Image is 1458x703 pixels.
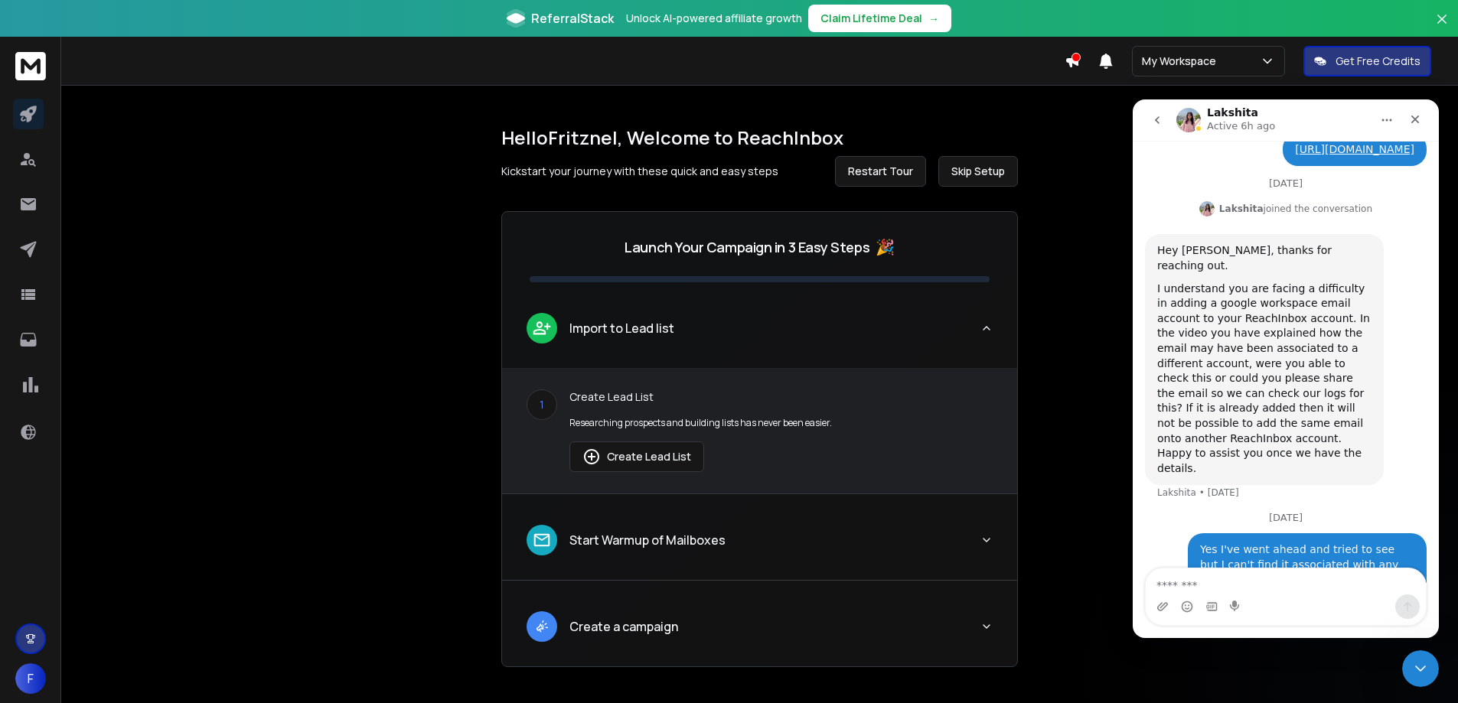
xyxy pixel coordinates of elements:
[502,513,1017,580] button: leadStart Warmup of Mailboxes
[55,434,294,527] div: Yes I've went ahead and tried to see but I can't find it associated with any email. Still need he...
[1402,650,1439,687] iframe: Intercom live chat
[569,441,704,472] button: Create Lead List
[569,417,993,429] p: Researching prospects and building lists has never been easier.
[502,599,1017,666] button: leadCreate a campaign
[24,501,36,513] button: Upload attachment
[501,164,778,179] p: Kickstart your journey with these quick and easy steps
[15,663,46,694] button: F
[1142,54,1222,69] p: My Workspace
[1336,54,1420,69] p: Get Free Credits
[13,469,293,495] textarea: Message…
[67,443,282,518] div: Yes I've went ahead and tried to see but I can't find it associated with any email. Still need he...
[502,301,1017,368] button: leadImport to Lead list
[501,125,1018,150] h1: Hello Fritznel , Welcome to ReachInbox
[569,531,726,549] p: Start Warmup of Mailboxes
[951,164,1005,179] span: Skip Setup
[532,530,552,550] img: lead
[531,9,614,28] span: ReferralStack
[835,156,926,187] button: Restart Tour
[569,389,993,405] p: Create Lead List
[582,448,601,466] img: lead
[808,5,951,32] button: Claim Lifetime Deal→
[532,617,552,636] img: lead
[569,617,678,636] p: Create a campaign
[502,368,1017,493] div: leadImport to Lead list
[12,434,294,545] div: Fritznel says…
[928,11,939,26] span: →
[263,495,287,519] button: Send a message…
[626,11,802,26] p: Unlock AI-powered affiliate growth
[1432,9,1452,46] button: Close banner
[569,319,674,337] p: Import to Lead list
[625,236,869,258] p: Launch Your Campaign in 3 Easy Steps
[73,501,85,513] button: Gif picker
[532,318,552,337] img: lead
[1133,99,1439,638] iframe: Intercom live chat
[97,501,109,513] button: Start recording
[527,389,557,420] div: 1
[1303,46,1431,76] button: Get Free Credits
[48,501,60,513] button: Emoji picker
[938,156,1018,187] button: Skip Setup
[876,236,895,258] span: 🎉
